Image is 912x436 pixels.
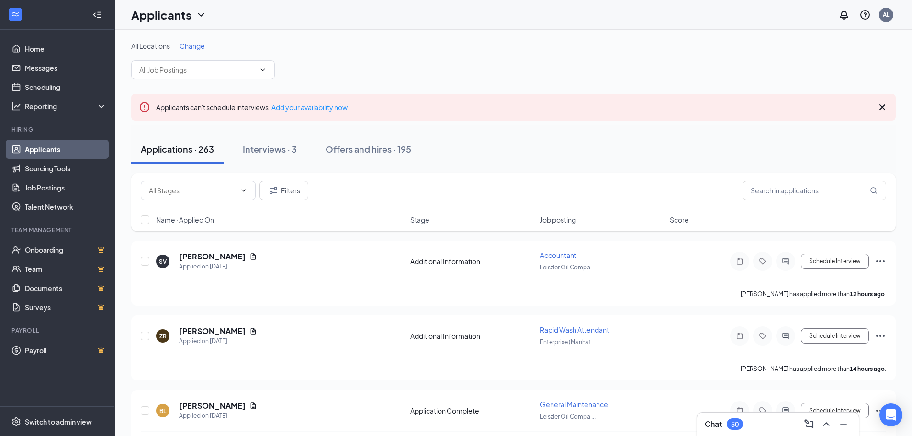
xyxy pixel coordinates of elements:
[179,251,246,262] h5: [PERSON_NAME]
[249,402,257,410] svg: Document
[670,215,689,224] span: Score
[180,42,205,50] span: Change
[859,9,871,21] svg: QuestionInfo
[801,403,869,418] button: Schedule Interview
[25,279,107,298] a: DocumentsCrown
[11,417,21,426] svg: Settings
[25,140,107,159] a: Applicants
[25,58,107,78] a: Messages
[801,328,869,344] button: Schedule Interview
[249,253,257,260] svg: Document
[25,197,107,216] a: Talent Network
[159,257,167,266] div: SV
[25,341,107,360] a: PayrollCrown
[883,11,889,19] div: AL
[540,400,608,409] span: General Maintenance
[25,417,92,426] div: Switch to admin view
[743,181,886,200] input: Search in applications
[131,42,170,50] span: All Locations
[780,332,791,340] svg: ActiveChat
[875,330,886,342] svg: Ellipses
[540,325,609,334] span: Rapid Wash Attendant
[780,407,791,414] svg: ActiveChat
[850,291,885,298] b: 12 hours ago
[734,332,745,340] svg: Note
[734,257,745,265] svg: Note
[11,101,21,111] svg: Analysis
[240,187,248,194] svg: ChevronDown
[803,418,815,430] svg: ComposeMessage
[141,143,214,155] div: Applications · 263
[875,405,886,416] svg: Ellipses
[25,240,107,259] a: OnboardingCrown
[326,143,411,155] div: Offers and hires · 195
[179,336,257,346] div: Applied on [DATE]
[731,420,739,428] div: 50
[540,215,576,224] span: Job posting
[159,332,167,340] div: ZR
[757,407,768,414] svg: Tag
[819,416,834,432] button: ChevronUp
[259,181,308,200] button: Filter Filters
[179,326,246,336] h5: [PERSON_NAME]
[410,257,534,266] div: Additional Information
[25,178,107,197] a: Job Postings
[540,264,596,271] span: Leiszler Oil Compa ...
[179,401,246,411] h5: [PERSON_NAME]
[159,407,166,415] div: BL
[271,103,348,112] a: Add your availability now
[540,338,597,346] span: Enterprise (Manhat ...
[836,416,851,432] button: Minimize
[705,419,722,429] h3: Chat
[156,103,348,112] span: Applicants can't schedule interviews.
[195,9,207,21] svg: ChevronDown
[268,185,279,196] svg: Filter
[131,7,191,23] h1: Applicants
[410,331,534,341] div: Additional Information
[741,290,886,298] p: [PERSON_NAME] has applied more than .
[780,257,791,265] svg: ActiveChat
[821,418,832,430] svg: ChevronUp
[179,262,257,271] div: Applied on [DATE]
[11,226,105,234] div: Team Management
[877,101,888,113] svg: Cross
[25,298,107,317] a: SurveysCrown
[92,10,102,20] svg: Collapse
[139,65,255,75] input: All Job Postings
[741,365,886,373] p: [PERSON_NAME] has applied more than .
[149,185,236,196] input: All Stages
[25,159,107,178] a: Sourcing Tools
[879,403,902,426] div: Open Intercom Messenger
[801,254,869,269] button: Schedule Interview
[850,365,885,372] b: 14 hours ago
[249,327,257,335] svg: Document
[838,9,850,21] svg: Notifications
[243,143,297,155] div: Interviews · 3
[25,101,107,111] div: Reporting
[139,101,150,113] svg: Error
[801,416,817,432] button: ComposeMessage
[410,406,534,415] div: Application Complete
[540,251,576,259] span: Accountant
[11,326,105,335] div: Payroll
[540,413,596,420] span: Leiszler Oil Compa ...
[734,407,745,414] svg: Note
[179,411,257,421] div: Applied on [DATE]
[875,256,886,267] svg: Ellipses
[25,39,107,58] a: Home
[838,418,849,430] svg: Minimize
[410,215,429,224] span: Stage
[11,125,105,134] div: Hiring
[25,259,107,279] a: TeamCrown
[156,215,214,224] span: Name · Applied On
[870,187,878,194] svg: MagnifyingGlass
[757,257,768,265] svg: Tag
[259,66,267,74] svg: ChevronDown
[11,10,20,19] svg: WorkstreamLogo
[25,78,107,97] a: Scheduling
[757,332,768,340] svg: Tag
